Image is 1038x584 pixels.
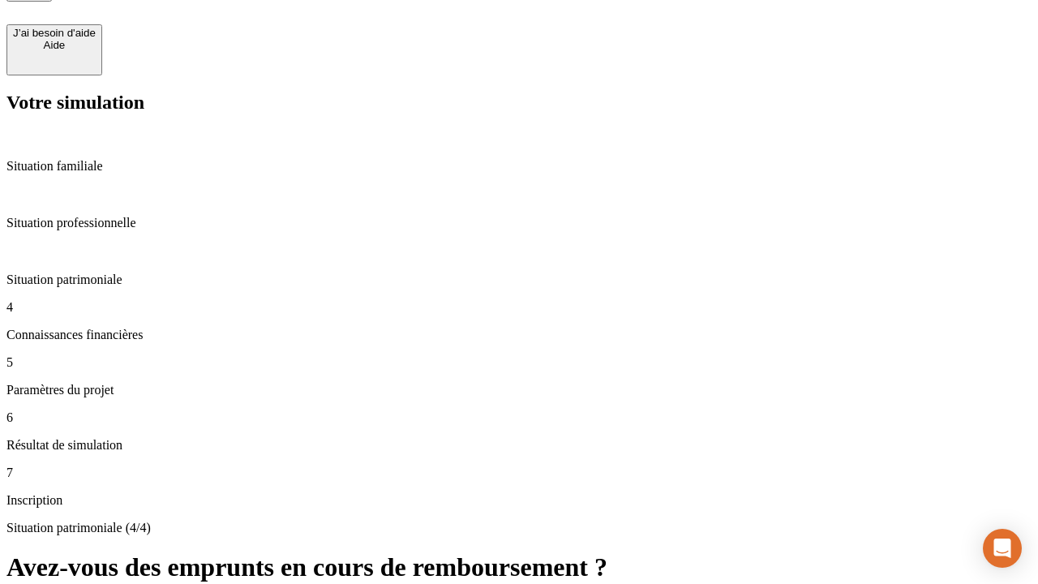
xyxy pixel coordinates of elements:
p: Situation patrimoniale (4/4) [6,521,1032,535]
p: 7 [6,466,1032,480]
p: Inscription [6,493,1032,508]
div: J’ai besoin d'aide [13,27,96,39]
p: Situation patrimoniale [6,273,1032,287]
p: Situation familiale [6,159,1032,174]
p: 6 [6,410,1032,425]
button: J’ai besoin d'aideAide [6,24,102,75]
h2: Votre simulation [6,92,1032,114]
div: Open Intercom Messenger [983,529,1022,568]
div: Aide [13,39,96,51]
h1: Avez-vous des emprunts en cours de remboursement ? [6,552,1032,582]
p: 4 [6,300,1032,315]
p: 5 [6,355,1032,370]
p: Connaissances financières [6,328,1032,342]
p: Résultat de simulation [6,438,1032,453]
p: Paramètres du projet [6,383,1032,397]
p: Situation professionnelle [6,216,1032,230]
